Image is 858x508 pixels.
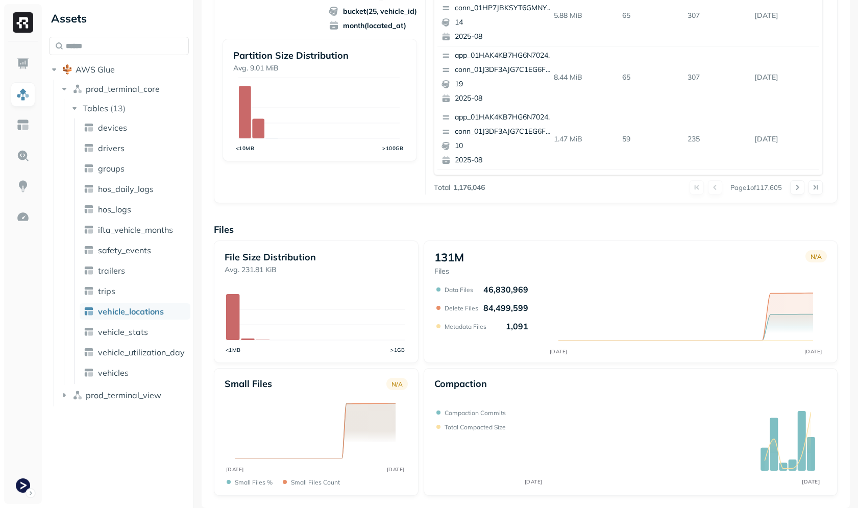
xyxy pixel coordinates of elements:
[434,183,450,192] p: Total
[750,7,819,25] p: Aug 26, 2025
[382,145,403,152] tspan: >100GB
[506,321,528,331] p: 1,091
[80,181,190,197] a: hos_daily_logs
[16,180,30,193] img: Insights
[13,12,33,33] img: Ryft
[80,242,190,258] a: safety_events
[98,184,154,194] span: hos_daily_logs
[98,306,164,317] span: vehicle_locations
[550,130,618,148] p: 1.47 MiB
[730,183,782,192] p: Page 1 of 117,605
[98,327,148,337] span: vehicle_stats
[225,347,240,353] tspan: <1MB
[84,184,94,194] img: table
[750,68,819,86] p: Aug 26, 2025
[483,303,528,313] p: 84,499,599
[16,210,30,224] img: Optimization
[455,65,554,75] p: conn_01J3DF3AJG7C1EG6F6TH3DQW03
[445,304,478,312] p: Delete Files
[86,390,161,400] span: prod_terminal_view
[291,478,340,486] p: Small files count
[445,423,506,431] p: Total compacted size
[225,265,408,275] p: Avg. 231.81 KiB
[16,149,30,162] img: Query Explorer
[437,170,558,231] button: app_01HAK4KB7HG6N7024210G3S8D5conn_01J2J4DX2BZGHH5GRBRBG3F6SG72025-08
[445,286,473,294] p: Data Files
[80,365,190,381] a: vehicles
[455,155,554,165] p: 2025-08
[76,64,115,75] span: AWS Glue
[98,265,125,276] span: trailers
[455,141,554,151] p: 10
[437,46,558,108] button: app_01HAK4KB7HG6N7024210G3S8D5conn_01J3DF3AJG7C1EG6F6TH3DQW03192025-08
[98,204,131,214] span: hos_logs
[811,253,822,260] p: N/A
[455,79,554,89] p: 19
[386,466,404,473] tspan: [DATE]
[455,51,554,61] p: app_01HAK4KB7HG6N7024210G3S8D5
[524,478,542,485] tspan: [DATE]
[455,32,554,42] p: 2025-08
[83,103,108,113] span: Tables
[455,127,554,137] p: conn_01J3DF3AJG7C1EG6F6TH3DQW03
[16,118,30,132] img: Asset Explorer
[62,64,72,75] img: root
[84,347,94,357] img: table
[72,390,83,400] img: namespace
[434,267,464,276] p: Files
[84,327,94,337] img: table
[80,201,190,217] a: hos_logs
[80,283,190,299] a: trips
[683,68,750,86] p: 307
[59,387,189,403] button: prod_terminal_view
[98,245,151,255] span: safety_events
[110,103,126,113] p: ( 13 )
[80,303,190,320] a: vehicle_locations
[84,225,94,235] img: table
[329,6,417,16] span: bucket(25, vehicle_id)
[225,251,408,263] p: File Size Distribution
[72,84,83,94] img: namespace
[618,7,683,25] p: 65
[16,57,30,70] img: Dashboard
[84,245,94,255] img: table
[683,130,750,148] p: 235
[434,378,487,390] p: Compaction
[49,61,189,78] button: AWS Glue
[233,63,406,73] p: Avg. 9.01 MiB
[233,50,406,61] p: Partition Size Distribution
[802,478,820,485] tspan: [DATE]
[618,130,683,148] p: 59
[225,378,272,390] p: Small files
[236,145,255,152] tspan: <10MB
[69,100,190,116] button: Tables(13)
[390,347,405,353] tspan: >1GB
[49,10,189,27] div: Assets
[445,409,506,417] p: Compaction commits
[750,130,819,148] p: Aug 26, 2025
[98,286,115,296] span: trips
[98,143,125,153] span: drivers
[84,368,94,378] img: table
[98,123,127,133] span: devices
[683,7,750,25] p: 307
[84,306,94,317] img: table
[329,20,417,31] span: month(located_at)
[80,140,190,156] a: drivers
[98,225,173,235] span: ifta_vehicle_months
[84,123,94,133] img: table
[391,380,403,388] p: N/A
[804,348,822,355] tspan: [DATE]
[16,88,30,101] img: Assets
[80,222,190,238] a: ifta_vehicle_months
[550,7,618,25] p: 5.88 MiB
[98,368,129,378] span: vehicles
[98,347,185,357] span: vehicle_utilization_day
[59,81,189,97] button: prod_terminal_core
[16,478,30,493] img: Terminal
[80,119,190,136] a: devices
[214,224,838,235] p: Files
[80,324,190,340] a: vehicle_stats
[84,265,94,276] img: table
[84,204,94,214] img: table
